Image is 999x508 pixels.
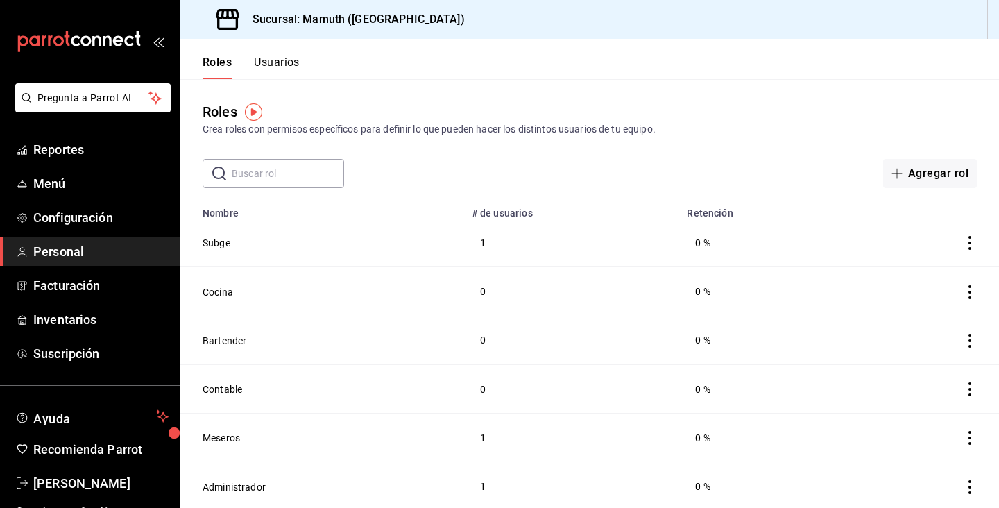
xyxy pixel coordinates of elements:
[10,101,171,115] a: Pregunta a Parrot AI
[33,208,169,227] span: Configuración
[463,219,679,267] td: 1
[180,199,463,219] th: Nombre
[678,267,853,316] td: 0 %
[678,219,853,267] td: 0 %
[232,160,344,187] input: Buscar rol
[963,334,977,348] button: actions
[33,242,169,261] span: Personal
[37,91,149,105] span: Pregunta a Parrot AI
[203,236,230,250] button: Subge
[963,480,977,494] button: actions
[203,382,242,396] button: Contable
[963,285,977,299] button: actions
[463,316,679,364] td: 0
[241,11,465,28] h3: Sucursal: Mamuth ([GEOGRAPHIC_DATA])
[203,285,233,299] button: Cocina
[678,364,853,413] td: 0 %
[33,344,169,363] span: Suscripción
[203,101,237,122] div: Roles
[883,159,977,188] button: Agregar rol
[33,440,169,459] span: Recomienda Parrot
[33,140,169,159] span: Reportes
[463,199,679,219] th: # de usuarios
[203,334,246,348] button: Bartender
[203,122,977,137] div: Crea roles con permisos específicos para definir lo que pueden hacer los distintos usuarios de tu...
[678,199,853,219] th: Retención
[245,103,262,121] img: Tooltip marker
[463,414,679,462] td: 1
[153,36,164,47] button: open_drawer_menu
[678,316,853,364] td: 0 %
[15,83,171,112] button: Pregunta a Parrot AI
[203,431,240,445] button: Meseros
[33,174,169,193] span: Menú
[203,480,266,494] button: Administrador
[33,408,151,425] span: Ayuda
[963,236,977,250] button: actions
[203,56,232,79] button: Roles
[463,364,679,413] td: 0
[463,267,679,316] td: 0
[678,414,853,462] td: 0 %
[963,382,977,396] button: actions
[33,474,169,493] span: [PERSON_NAME]
[963,431,977,445] button: actions
[33,276,169,295] span: Facturación
[254,56,300,79] button: Usuarios
[203,56,300,79] div: navigation tabs
[33,310,169,329] span: Inventarios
